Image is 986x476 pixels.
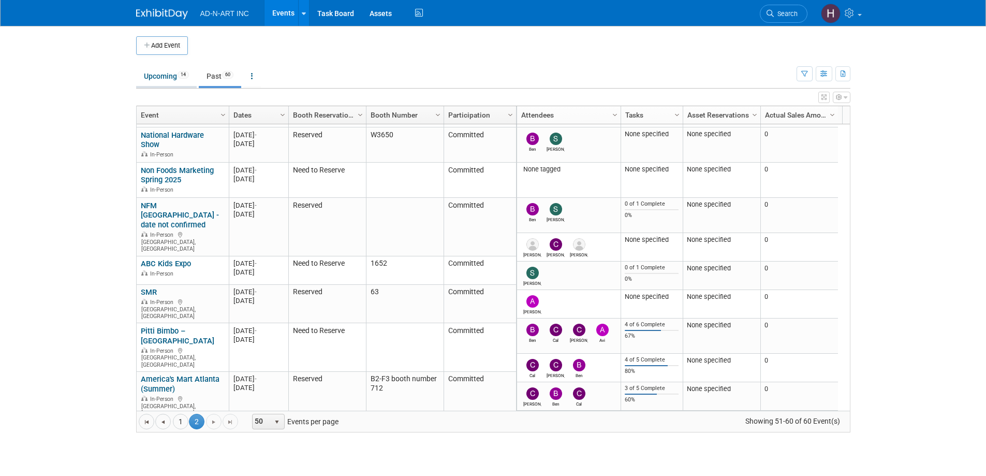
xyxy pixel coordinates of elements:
[749,106,760,122] a: Column Settings
[547,336,565,343] div: Cal Doroftei
[255,375,257,383] span: -
[609,106,621,122] a: Column Settings
[523,400,541,407] div: Carol Salmon
[150,270,176,277] span: In-Person
[547,400,565,407] div: Ben Petersen
[253,414,270,429] span: 50
[687,385,731,393] span: None specified
[366,256,444,285] td: 1652
[687,200,731,208] span: None specified
[526,359,539,371] img: Cal Doroftei
[625,293,679,301] div: None specified
[141,259,191,268] a: ABC Kids Expo
[356,111,364,119] span: Column Settings
[687,130,731,138] span: None specified
[760,319,838,354] td: 0
[523,251,541,257] div: Mel McKellar
[444,256,516,285] td: Committed
[255,288,257,296] span: -
[288,323,366,372] td: Need to Reserve
[288,285,366,324] td: Reserved
[141,201,219,230] a: NFM [GEOGRAPHIC_DATA] - date not confirmed
[526,387,539,400] img: Carol Salmon
[687,293,731,300] span: None specified
[136,36,188,55] button: Add Event
[444,198,516,256] td: Committed
[550,203,562,215] img: Steven Ross
[625,385,679,392] div: 3 of 5 Complete
[141,166,214,185] a: Non Foods Marketing Spring 2025
[141,394,224,417] div: [GEOGRAPHIC_DATA], [GEOGRAPHIC_DATA]
[255,259,257,267] span: -
[366,285,444,324] td: 63
[750,111,759,119] span: Column Settings
[625,333,679,340] div: 67%
[765,106,831,124] a: Actual Sales Amount
[233,175,284,183] div: [DATE]
[288,163,366,198] td: Need to Reserve
[760,198,838,233] td: 0
[150,186,176,193] span: In-Person
[827,106,838,122] a: Column Settings
[526,133,539,145] img: Ben Petersen
[687,106,754,124] a: Asset Reservations
[233,139,284,148] div: [DATE]
[760,233,838,262] td: 0
[189,414,204,429] span: 2
[625,276,679,283] div: 0%
[444,372,516,421] td: Committed
[210,418,218,426] span: Go to the next page
[219,111,227,119] span: Column Settings
[625,236,679,244] div: None specified
[444,127,516,163] td: Committed
[523,279,541,286] div: Steven Ross
[178,71,189,79] span: 14
[521,106,614,124] a: Attendees
[570,251,588,257] div: Eric Pisarevsky
[760,354,838,382] td: 0
[141,106,222,124] a: Event
[625,200,679,208] div: 0 of 1 Complete
[141,346,224,369] div: [GEOGRAPHIC_DATA], [GEOGRAPHIC_DATA]
[150,299,176,306] span: In-Person
[760,382,838,411] td: 0
[155,414,171,429] a: Go to the previous page
[760,163,838,198] td: 0
[233,383,284,392] div: [DATE]
[136,9,188,19] img: ExhibitDay
[526,203,539,215] img: Ben Petersen
[526,267,539,279] img: Steven Ross
[671,106,683,122] a: Column Settings
[687,321,731,329] span: None specified
[233,131,284,139] div: [DATE]
[821,4,841,23] img: Hershel Brod
[233,287,284,296] div: [DATE]
[526,324,539,336] img: Ben Petersen
[444,163,516,198] td: Committed
[233,201,284,210] div: [DATE]
[233,210,284,219] div: [DATE]
[159,418,167,426] span: Go to the previous page
[366,127,444,163] td: W3650
[288,372,366,421] td: Reserved
[526,238,539,251] img: Mel McKellar
[288,198,366,256] td: Reserved
[625,130,679,138] div: None specified
[593,336,611,343] div: Avi Pisarevsky
[255,166,257,174] span: -
[233,296,284,305] div: [DATE]
[625,212,679,219] div: 0%
[141,287,157,297] a: SMR
[760,127,838,163] td: 0
[141,299,148,304] img: In-Person Event
[233,268,284,277] div: [DATE]
[550,387,562,400] img: Ben Petersen
[570,400,588,407] div: Cal Doroftei
[239,414,349,429] span: Events per page
[625,356,679,364] div: 4 of 5 Complete
[570,371,588,378] div: Ben Petersen
[547,215,565,222] div: Steven Ross
[136,66,197,86] a: Upcoming14
[550,359,562,371] img: Carol Salmon
[573,238,585,251] img: Eric Pisarevsky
